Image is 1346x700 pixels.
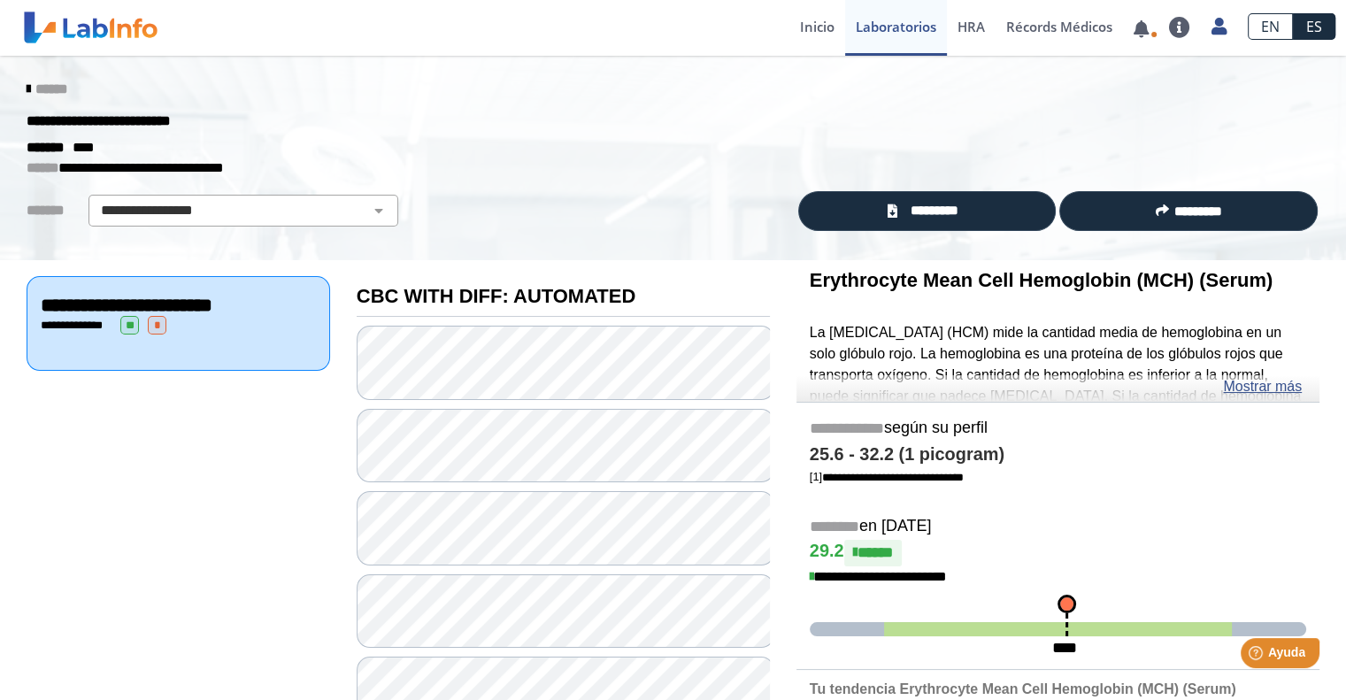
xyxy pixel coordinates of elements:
[357,285,635,307] b: CBC WITH DIFF: AUTOMATED
[810,470,964,483] a: [1]
[958,18,985,35] span: HRA
[1188,631,1327,681] iframe: Help widget launcher
[810,681,1236,696] b: Tu tendencia Erythrocyte Mean Cell Hemoglobin (MCH) (Serum)
[810,322,1306,450] p: La [MEDICAL_DATA] (HCM) mide la cantidad media de hemoglobina en un solo glóbulo rojo. La hemoglo...
[810,540,1306,566] h4: 29.2
[1248,13,1293,40] a: EN
[810,419,1306,439] h5: según su perfil
[1223,376,1302,397] a: Mostrar más
[810,444,1306,465] h4: 25.6 - 32.2 (1 picogram)
[810,269,1273,291] b: Erythrocyte Mean Cell Hemoglobin (MCH) (Serum)
[810,517,1306,537] h5: en [DATE]
[1293,13,1335,40] a: ES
